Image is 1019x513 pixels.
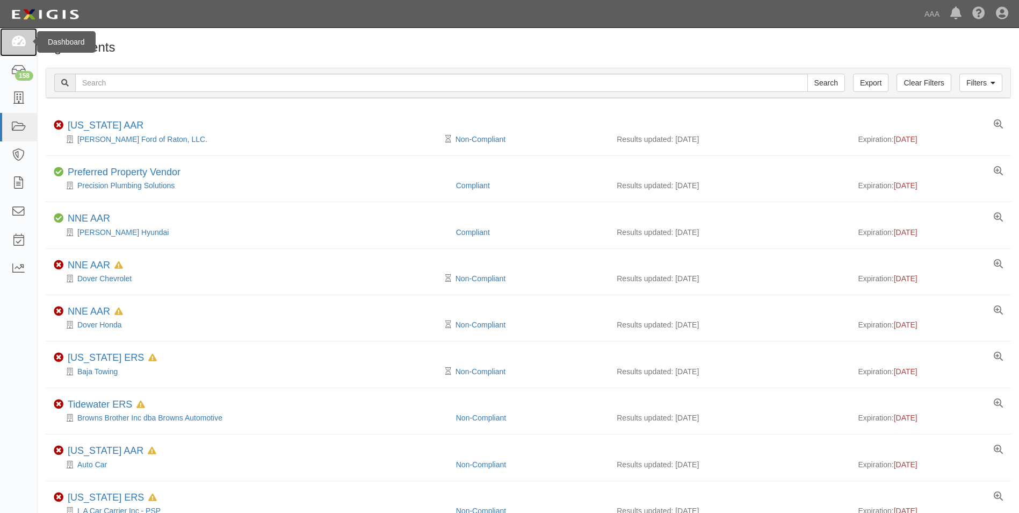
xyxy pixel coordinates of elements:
a: Baja Towing [77,367,118,376]
a: [US_STATE] AAR [68,120,143,131]
i: Pending Review [445,275,451,282]
a: View results summary [994,445,1003,455]
a: View results summary [994,213,1003,223]
div: Preferred Property Vendor [68,167,180,179]
a: View results summary [994,120,1003,130]
a: [PERSON_NAME] Ford of Raton, LLC. [77,135,207,144]
span: [DATE] [894,181,917,190]
i: In Default since 08/24/2025 [136,401,145,409]
div: Results updated: [DATE] [617,180,842,191]
div: Expiration: [858,134,1002,145]
div: Dashboard [37,31,96,53]
span: [DATE] [894,228,917,237]
a: Browns Brother Inc dba Browns Automotive [77,414,222,422]
a: Dover Honda [77,320,122,329]
a: Clear Filters [897,74,951,92]
div: NNE AAR [68,306,123,318]
div: New Mexico AAR [68,120,143,132]
div: Dover Honda [54,319,448,330]
a: Tidewater ERS [68,399,132,410]
div: Browns Brother Inc dba Browns Automotive [54,412,448,423]
i: In Default since 08/20/2025 [148,354,157,362]
div: California ERS [68,352,157,364]
div: Expiration: [858,180,1002,191]
a: Precision Plumbing Solutions [77,181,175,190]
div: Results updated: [DATE] [617,366,842,377]
div: Baja Towing [54,366,448,377]
i: Compliant [54,213,63,223]
i: In Default since 08/25/2025 [148,447,156,455]
div: Results updated: [DATE] [617,134,842,145]
a: Non-Compliant [456,460,506,469]
a: Non-Compliant [456,274,505,283]
a: AAA [919,3,945,25]
i: In Default since 08/15/2025 [114,308,123,316]
i: Pending Review [445,368,451,375]
span: [DATE] [894,320,917,329]
a: Non-Compliant [456,135,505,144]
a: NNE AAR [68,260,110,270]
a: Filters [959,74,1002,92]
h1: Agreements [46,40,1011,54]
span: [DATE] [894,274,917,283]
span: [DATE] [894,460,917,469]
a: [US_STATE] ERS [68,352,144,363]
div: Tidewater ERS [68,399,145,411]
a: View results summary [994,352,1003,362]
i: Non-Compliant [54,260,63,270]
div: Expiration: [858,412,1002,423]
i: In Default since 08/27/2025 [148,494,157,502]
div: Auto Car [54,459,448,470]
i: Non-Compliant [54,307,63,316]
i: Non-Compliant [54,493,63,502]
a: Auto Car [77,460,107,469]
div: NNE AAR [68,260,123,272]
div: Results updated: [DATE] [617,459,842,470]
a: Dover Chevrolet [77,274,132,283]
div: California AAR [68,445,156,457]
a: View results summary [994,306,1003,316]
a: NNE AAR [68,306,110,317]
span: [DATE] [894,414,917,422]
i: Non-Compliant [54,400,63,409]
a: View results summary [994,260,1003,269]
a: Export [853,74,888,92]
div: 158 [15,71,33,81]
i: Non-Compliant [54,446,63,455]
i: Non-Compliant [54,353,63,362]
div: Precision Plumbing Solutions [54,180,448,191]
a: Non-Compliant [456,367,505,376]
a: View results summary [994,167,1003,176]
a: View results summary [994,492,1003,502]
div: Results updated: [DATE] [617,319,842,330]
div: Phil Long Ford of Raton, LLC. [54,134,448,145]
span: [DATE] [894,367,917,376]
a: Non-Compliant [456,414,506,422]
a: View results summary [994,399,1003,409]
div: Expiration: [858,273,1002,284]
a: [PERSON_NAME] Hyundai [77,228,169,237]
a: [US_STATE] ERS [68,492,144,503]
i: Help Center - Complianz [972,8,985,20]
div: Results updated: [DATE] [617,273,842,284]
div: Results updated: [DATE] [617,412,842,423]
span: [DATE] [894,135,917,144]
div: Results updated: [DATE] [617,227,842,238]
a: NNE AAR [68,213,110,224]
a: [US_STATE] AAR [68,445,143,456]
img: logo-5460c22ac91f19d4615b14bd174203de0afe785f0fc80cf4dbbc73dc1793850b.png [8,5,82,24]
a: Preferred Property Vendor [68,167,180,177]
div: Expiration: [858,227,1002,238]
div: Expiration: [858,366,1002,377]
a: Non-Compliant [456,320,505,329]
input: Search [807,74,845,92]
div: NNE AAR [68,213,110,225]
i: Compliant [54,167,63,177]
div: Expiration: [858,459,1002,470]
div: Irwin Hyundai [54,227,448,238]
div: Dover Chevrolet [54,273,448,284]
a: Compliant [456,228,490,237]
input: Search [75,74,808,92]
i: In Default since 08/15/2025 [114,262,123,269]
i: Non-Compliant [54,120,63,130]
